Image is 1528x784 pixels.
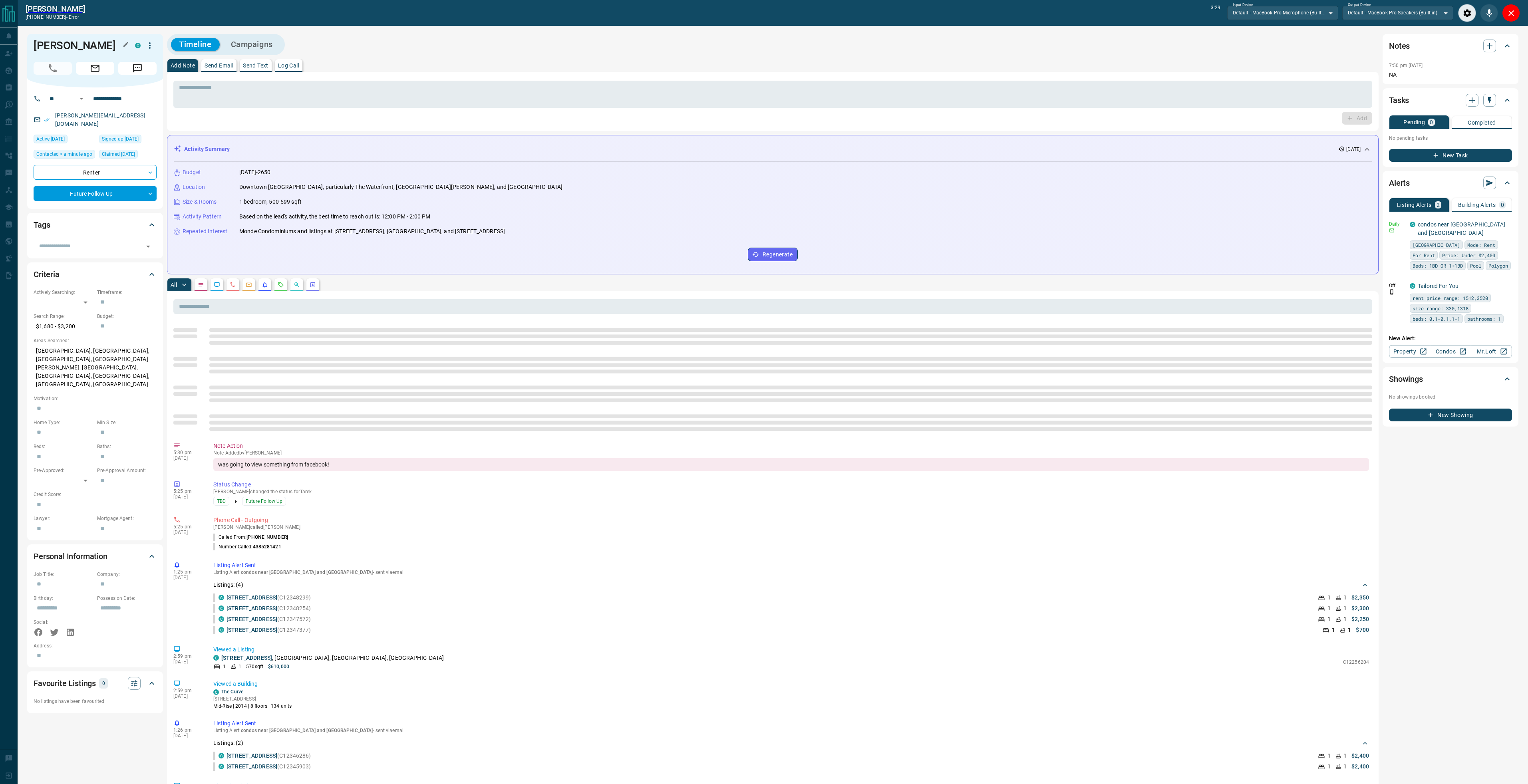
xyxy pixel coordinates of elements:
[173,733,201,738] p: [DATE]
[310,282,316,288] svg: Agent Actions
[213,516,1369,524] p: Phone Call - Outgoing
[1343,659,1369,666] p: C12256204
[230,282,236,288] svg: Calls
[1389,334,1512,343] p: New Alert:
[1413,241,1460,249] span: [GEOGRAPHIC_DATA]
[1327,593,1331,602] p: 1
[1389,409,1512,421] button: New Showing
[748,248,798,261] button: Regenerate
[1389,132,1512,144] p: No pending tasks
[213,736,1369,750] div: Listings: (2)
[214,282,220,288] svg: Lead Browsing Activity
[227,615,311,623] p: (C12347572)
[97,443,157,450] p: Baths:
[219,605,224,611] div: condos.ca
[213,534,288,541] p: Called From:
[213,680,1369,688] p: Viewed a Building
[227,594,277,601] a: [STREET_ADDRESS]
[243,63,268,68] p: Send Text
[262,282,268,288] svg: Listing Alerts
[34,150,95,161] div: Sat Aug 16 2025
[213,719,1369,728] p: Listing Alert Sent
[219,616,224,622] div: condos.ca
[1468,120,1496,125] p: Completed
[1413,262,1463,270] span: Beds: 1BD OR 1+1BD
[219,627,224,633] div: condos.ca
[55,112,145,127] a: [PERSON_NAME][EMAIL_ADDRESS][DOMAIN_NAME]
[34,443,93,450] p: Beds:
[239,168,270,177] p: [DATE]-2650
[1458,202,1496,208] p: Building Alerts
[34,571,93,578] p: Job Title:
[1343,615,1347,623] p: 1
[69,14,79,20] span: Error
[1389,71,1512,79] p: NA
[213,645,1369,654] p: Viewed a Listing
[34,677,96,690] h2: Favourite Listings
[34,39,123,52] h1: [PERSON_NAME]
[1332,626,1335,634] p: 1
[198,282,204,288] svg: Notes
[34,595,93,602] p: Birthday:
[183,198,217,206] p: Size & Rooms
[173,450,201,455] p: 5:30 pm
[34,642,157,649] p: Address:
[278,63,299,68] p: Log Call
[213,689,219,695] div: condos.ca
[246,497,282,505] span: Future Follow Up
[1397,202,1432,208] p: Listing Alerts
[219,595,224,600] div: condos.ca
[246,282,252,288] svg: Emails
[44,117,50,123] svg: Email Verified
[34,289,93,296] p: Actively Searching:
[143,241,154,252] button: Open
[238,663,241,670] p: 1
[183,183,205,191] p: Location
[99,135,157,146] div: Sat Aug 09 2025
[1389,228,1395,233] svg: Email
[1389,91,1512,110] div: Tasks
[239,198,302,206] p: 1 bedroom, 500-599 sqft
[213,480,1369,489] p: Status Change
[213,489,1369,494] p: [PERSON_NAME] changed the status for Tarek
[26,4,85,14] h2: [PERSON_NAME]
[171,282,177,288] p: All
[227,752,311,760] p: (C12346286)
[34,674,157,693] div: Favourite Listings0
[1410,283,1415,289] div: condos.ca
[97,515,157,522] p: Mortgage Agent:
[223,38,281,51] button: Campaigns
[34,135,95,146] div: Fri Aug 15 2025
[227,627,277,633] a: [STREET_ADDRESS]
[227,616,277,622] a: [STREET_ADDRESS]
[34,547,157,566] div: Personal Information
[173,653,201,659] p: 2:59 pm
[1471,345,1512,358] a: Mr.Loft
[1389,36,1512,56] div: Notes
[239,183,562,191] p: Downtown [GEOGRAPHIC_DATA], particularly The Waterfront, [GEOGRAPHIC_DATA][PERSON_NAME], and [GEO...
[1389,373,1423,385] h2: Showings
[173,727,201,733] p: 1:26 pm
[213,581,243,589] p: Listings: ( 4 )
[183,212,222,221] p: Activity Pattern
[1348,626,1351,634] p: 1
[102,150,135,158] span: Claimed [DATE]
[223,663,226,670] p: 1
[213,578,1369,592] div: Listings: (4)
[26,14,85,21] p: [PHONE_NUMBER] -
[213,524,1369,530] p: [PERSON_NAME] called [PERSON_NAME]
[173,693,201,699] p: [DATE]
[1351,604,1369,613] p: $2,300
[34,619,93,626] p: Social:
[1389,345,1430,358] a: Property
[184,145,230,153] p: Activity Summary
[1389,149,1512,162] button: New Task
[171,63,195,68] p: Add Note
[219,753,224,758] div: condos.ca
[34,491,157,498] p: Credit Score:
[97,467,157,474] p: Pre-Approval Amount:
[1442,251,1495,259] span: Price: Under $2,400
[99,150,157,161] div: Sat Aug 09 2025
[173,488,201,494] p: 5:25 pm
[77,94,86,103] button: Open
